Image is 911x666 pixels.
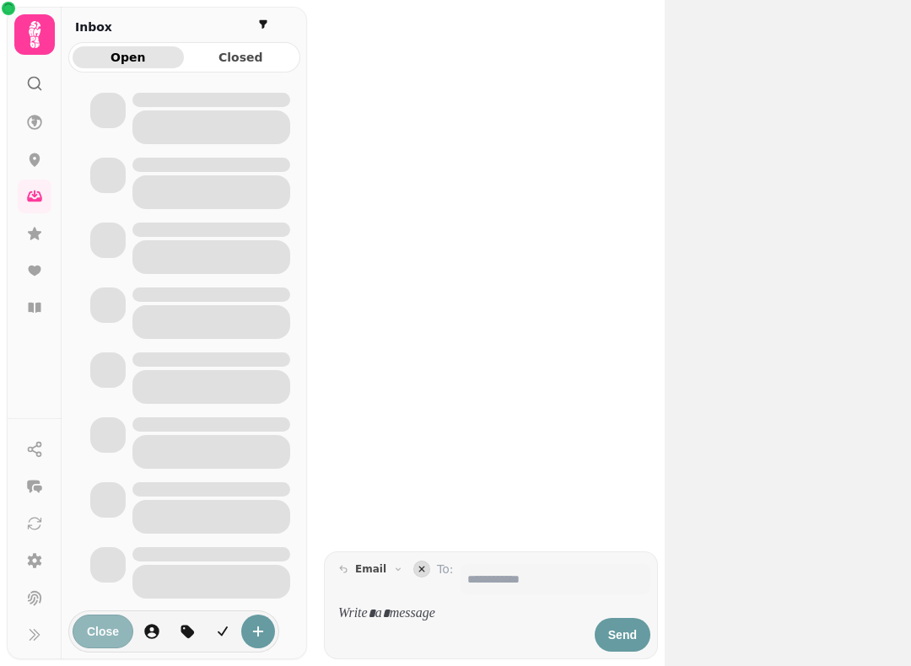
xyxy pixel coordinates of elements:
[241,615,275,648] button: create-convo
[186,46,297,68] button: Closed
[608,629,637,641] span: Send
[332,559,410,579] button: email
[86,51,170,63] span: Open
[73,46,184,68] button: Open
[73,615,133,648] button: Close
[206,615,240,648] button: is-read
[170,615,204,648] button: tag-thread
[595,618,650,652] button: Send
[253,14,273,35] button: filter
[87,626,119,637] span: Close
[413,561,430,577] button: collapse
[75,19,112,35] h2: Inbox
[199,51,283,63] span: Closed
[437,561,453,594] label: To:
